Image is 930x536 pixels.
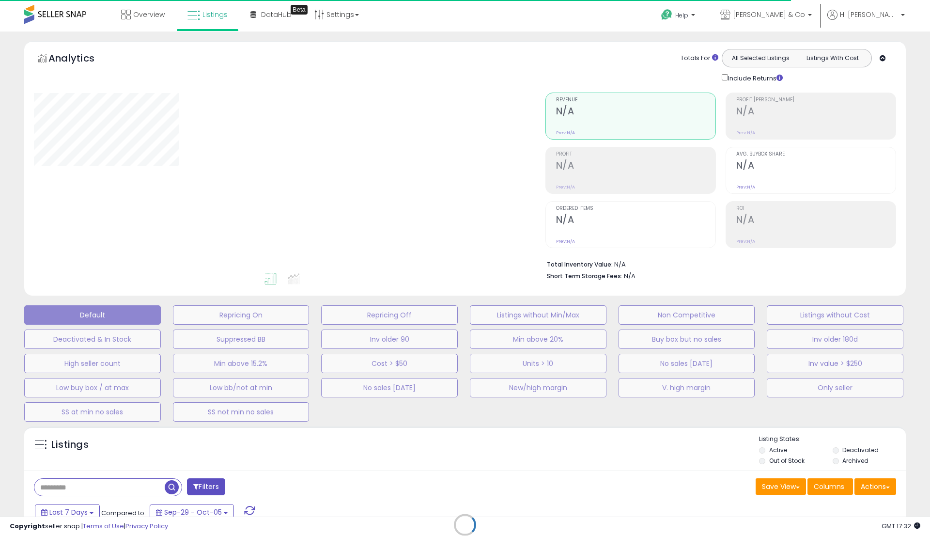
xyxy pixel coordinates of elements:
[736,238,755,244] small: Prev: N/A
[675,11,688,19] span: Help
[681,54,718,63] div: Totals For
[173,305,310,325] button: Repricing On
[556,238,575,244] small: Prev: N/A
[840,10,898,19] span: Hi [PERSON_NAME]
[547,260,613,268] b: Total Inventory Value:
[321,330,458,349] button: Inv older 90
[736,97,896,103] span: Profit [PERSON_NAME]
[653,1,705,32] a: Help
[24,305,161,325] button: Default
[556,160,715,173] h2: N/A
[470,354,606,373] button: Units > 10
[796,52,868,64] button: Listings With Cost
[619,330,755,349] button: Buy box but no sales
[736,106,896,119] h2: N/A
[556,152,715,157] span: Profit
[736,130,755,136] small: Prev: N/A
[556,97,715,103] span: Revenue
[736,152,896,157] span: Avg. Buybox Share
[767,305,903,325] button: Listings without Cost
[321,378,458,397] button: No sales [DATE]
[736,206,896,211] span: ROI
[173,330,310,349] button: Suppressed BB
[624,271,635,281] span: N/A
[619,378,755,397] button: V. high margin
[24,402,161,422] button: SS at min no sales
[547,258,889,269] li: N/A
[556,130,575,136] small: Prev: N/A
[714,72,794,83] div: Include Returns
[321,305,458,325] button: Repricing Off
[619,305,755,325] button: Non Competitive
[767,354,903,373] button: Inv value > $250
[470,330,606,349] button: Min above 20%
[24,330,161,349] button: Deactivated & In Stock
[733,10,805,19] span: [PERSON_NAME] & Co
[767,330,903,349] button: Inv older 180d
[547,272,622,280] b: Short Term Storage Fees:
[24,354,161,373] button: High seller count
[736,160,896,173] h2: N/A
[10,522,168,531] div: seller snap | |
[321,354,458,373] button: Cost > $50
[202,10,228,19] span: Listings
[767,378,903,397] button: Only seller
[173,378,310,397] button: Low bb/not at min
[725,52,797,64] button: All Selected Listings
[661,9,673,21] i: Get Help
[556,214,715,227] h2: N/A
[556,106,715,119] h2: N/A
[291,5,308,15] div: Tooltip anchor
[556,184,575,190] small: Prev: N/A
[619,354,755,373] button: No sales [DATE]
[10,521,45,531] strong: Copyright
[556,206,715,211] span: Ordered Items
[261,10,292,19] span: DataHub
[173,402,310,422] button: SS not min no sales
[827,10,905,32] a: Hi [PERSON_NAME]
[736,184,755,190] small: Prev: N/A
[24,378,161,397] button: Low buy box / at max
[470,378,606,397] button: New/high margin
[470,305,606,325] button: Listings without Min/Max
[736,214,896,227] h2: N/A
[173,354,310,373] button: Min above 15.2%
[48,51,113,67] h5: Analytics
[133,10,165,19] span: Overview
